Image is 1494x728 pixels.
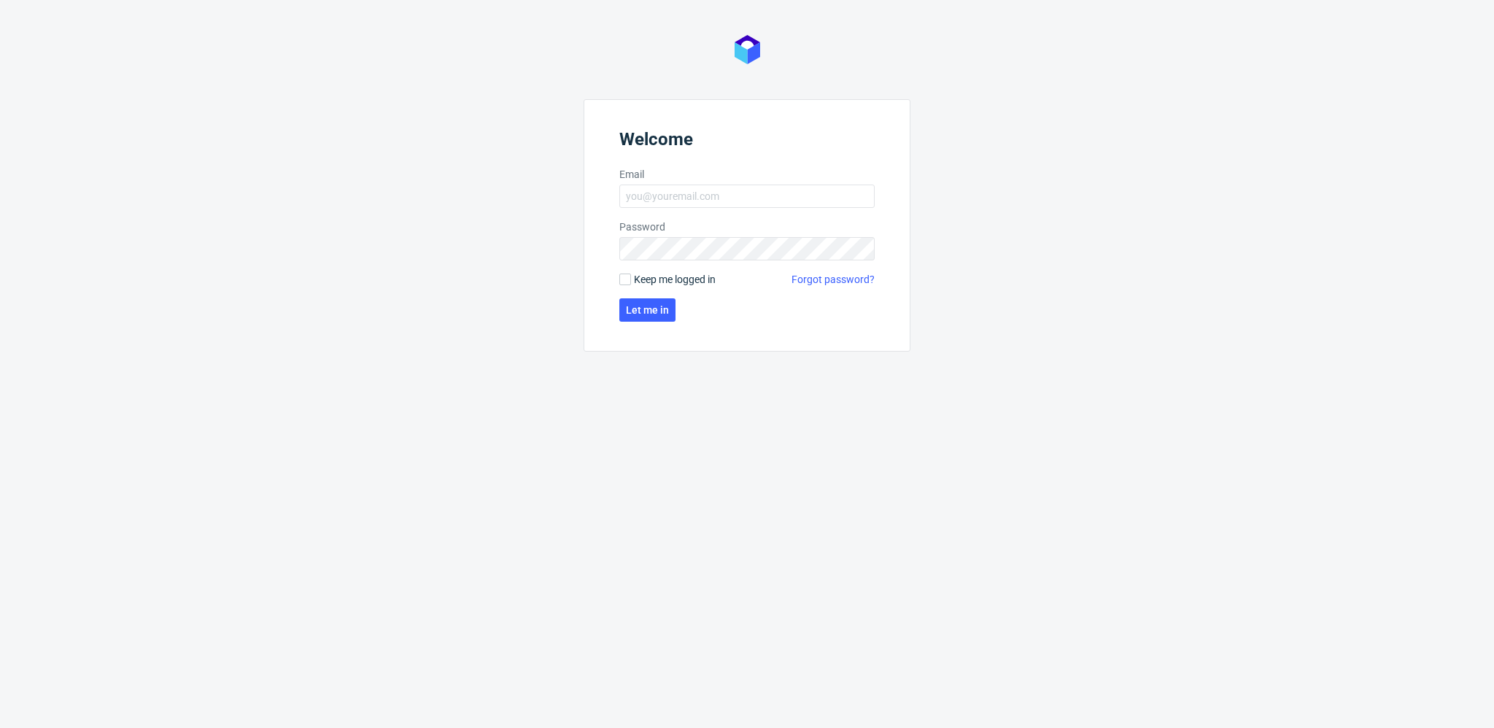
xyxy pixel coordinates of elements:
label: Password [619,220,875,234]
span: Keep me logged in [634,272,716,287]
button: Let me in [619,298,676,322]
span: Let me in [626,305,669,315]
a: Forgot password? [791,272,875,287]
input: you@youremail.com [619,185,875,208]
header: Welcome [619,129,875,155]
label: Email [619,167,875,182]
